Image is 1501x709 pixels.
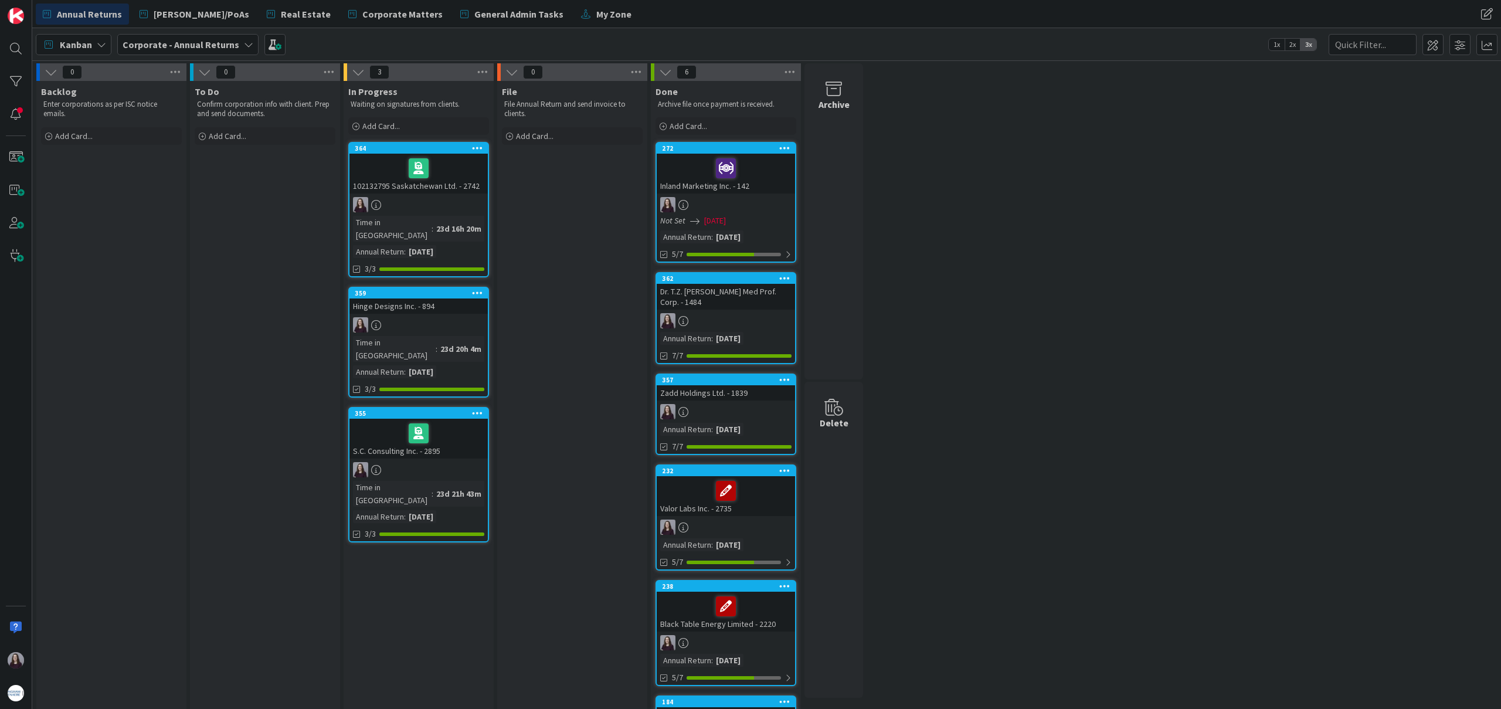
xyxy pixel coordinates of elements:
div: 232 [662,467,795,475]
span: 7/7 [672,350,683,362]
span: : [432,222,433,235]
a: 238Black Table Energy Limited - 2220BCAnnual Return:[DATE]5/7 [656,580,796,686]
a: 355S.C. Consulting Inc. - 2895BCTime in [GEOGRAPHIC_DATA]:23d 21h 43mAnnual Return:[DATE]3/3 [348,407,489,542]
i: Not Set [660,215,685,226]
div: BC [657,404,795,419]
a: [PERSON_NAME]/PoAs [133,4,256,25]
div: 102132795 Saskatchewan Ltd. - 2742 [349,154,488,194]
span: Backlog [41,86,77,97]
div: BC [349,197,488,212]
span: 6 [677,65,697,79]
div: Valor Labs Inc. - 2735 [657,476,795,516]
span: My Zone [596,7,631,21]
div: Annual Return [660,423,711,436]
span: Done [656,86,678,97]
a: Real Estate [260,4,338,25]
div: 232 [657,466,795,476]
img: BC [660,635,675,650]
div: 184 [657,697,795,707]
div: [DATE] [713,654,743,667]
span: 3/3 [365,263,376,275]
div: 238 [657,581,795,592]
a: 362Dr. T.Z. [PERSON_NAME] Med Prof. Corp. - 1484BCAnnual Return:[DATE]7/7 [656,272,796,364]
span: : [404,245,406,258]
span: General Admin Tasks [474,7,563,21]
p: File Annual Return and send invoice to clients. [504,100,640,119]
a: Corporate Matters [341,4,450,25]
span: 0 [216,65,236,79]
span: 0 [62,65,82,79]
span: Corporate Matters [362,7,443,21]
div: S.C. Consulting Inc. - 2895 [349,419,488,459]
div: Hinge Designs Inc. - 894 [349,298,488,314]
span: Add Card... [55,131,93,141]
div: [DATE] [713,423,743,436]
span: Kanban [60,38,92,52]
a: Annual Returns [36,4,129,25]
a: 359Hinge Designs Inc. - 894BCTime in [GEOGRAPHIC_DATA]:23d 20h 4mAnnual Return:[DATE]3/3 [348,287,489,398]
div: Annual Return [353,510,404,523]
img: avatar [8,685,24,701]
div: Delete [820,416,848,430]
p: Enter corporations as per ISC notice emails. [43,100,179,119]
img: BC [353,317,368,333]
span: Real Estate [281,7,331,21]
div: 364 [355,144,488,152]
span: 3 [369,65,389,79]
span: 0 [523,65,543,79]
div: 23d 20h 4m [437,342,484,355]
span: : [404,365,406,378]
img: BC [660,404,675,419]
div: 364 [349,143,488,154]
a: 364102132795 Saskatchewan Ltd. - 2742BCTime in [GEOGRAPHIC_DATA]:23d 16h 20mAnnual Return:[DATE]3/3 [348,142,489,277]
div: Time in [GEOGRAPHIC_DATA] [353,336,436,362]
div: Annual Return [660,538,711,551]
div: Dr. T.Z. [PERSON_NAME] Med Prof. Corp. - 1484 [657,284,795,310]
img: BC [660,313,675,328]
div: 355S.C. Consulting Inc. - 2895 [349,408,488,459]
span: 7/7 [672,440,683,453]
div: BC [657,313,795,328]
a: 357Zadd Holdings Ltd. - 1839BCAnnual Return:[DATE]7/7 [656,374,796,455]
span: [DATE] [704,215,726,227]
p: Waiting on signatures from clients. [351,100,487,109]
div: Inland Marketing Inc. - 142 [657,154,795,194]
span: 5/7 [672,556,683,568]
span: : [711,230,713,243]
div: Archive [819,97,850,111]
div: 359 [349,288,488,298]
div: 23d 21h 43m [433,487,484,500]
div: BC [657,520,795,535]
div: 357 [657,375,795,385]
span: 2x [1285,39,1300,50]
a: 232Valor Labs Inc. - 2735BCAnnual Return:[DATE]5/7 [656,464,796,571]
span: 1x [1269,39,1285,50]
img: BC [660,197,675,212]
div: 362 [657,273,795,284]
div: BC [349,462,488,477]
div: 272 [662,144,795,152]
div: [DATE] [406,245,436,258]
img: BC [660,520,675,535]
div: [DATE] [406,365,436,378]
div: 355 [349,408,488,419]
input: Quick Filter... [1329,34,1417,55]
div: Time in [GEOGRAPHIC_DATA] [353,481,432,507]
span: Add Card... [670,121,707,131]
div: [DATE] [406,510,436,523]
div: BC [657,197,795,212]
span: : [404,510,406,523]
img: Visit kanbanzone.com [8,8,24,24]
b: Corporate - Annual Returns [123,39,239,50]
div: Annual Return [660,654,711,667]
a: My Zone [574,4,639,25]
div: Annual Return [353,245,404,258]
span: : [436,342,437,355]
img: BC [353,197,368,212]
span: To Do [195,86,219,97]
div: 355 [355,409,488,418]
span: : [711,538,713,551]
span: 3/3 [365,383,376,395]
div: 359 [355,289,488,297]
img: BC [8,652,24,669]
